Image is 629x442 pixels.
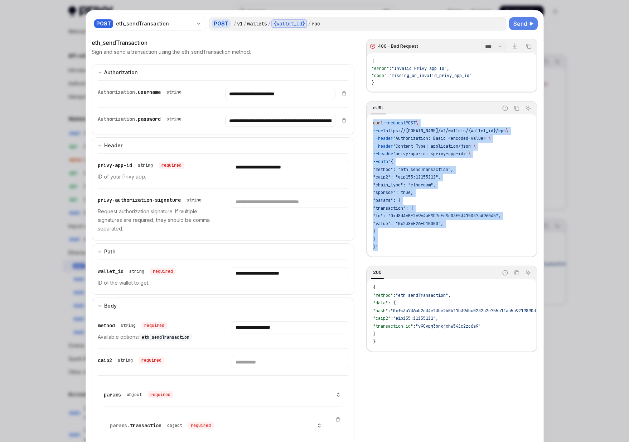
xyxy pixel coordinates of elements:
span: { [372,58,374,64]
div: required [188,422,214,429]
span: "transaction": { [373,205,413,211]
div: v1 [237,20,243,27]
div: required [141,322,167,329]
span: , [447,66,449,71]
span: "method": "eth_sendTransaction", [373,167,453,172]
span: : [391,315,393,321]
div: Authorization [104,68,138,77]
span: , [448,293,451,298]
span: 'Authorization: Basic <encoded-value>' [393,136,488,141]
span: "error" [372,66,389,71]
div: eth_sendTransaction [116,20,193,27]
div: / [233,20,236,27]
div: 400 - Bad Request [378,43,418,49]
span: --header [373,151,393,157]
button: show 1 property [334,392,342,397]
div: wallets [247,20,267,27]
span: eth_sendTransaction [142,334,189,340]
span: : [413,323,416,329]
button: Ask AI [523,104,533,113]
span: : [393,293,396,298]
span: "eip155:11155111" [393,315,436,321]
button: Copy the contents from the code block [512,104,521,113]
span: } [373,228,376,234]
span: "caip2": "eip155:11155111", [373,174,441,180]
div: cURL [371,104,386,112]
button: Delete item [334,417,342,422]
span: curl [373,120,383,126]
a: Download response file [510,41,520,51]
span: \ [468,151,471,157]
div: privy-app-id [98,161,184,170]
span: \ [488,136,491,141]
span: , [436,315,438,321]
span: "params": { [373,198,401,203]
input: Enter username [225,88,335,100]
span: params [104,391,121,398]
span: https://[DOMAIN_NAME]/v1/wallets/{wallet_id}/rpc [386,128,506,134]
span: "missing_or_invalid_privy_app_id" [389,73,472,79]
input: Enter password [225,115,335,127]
div: privy-authorization-signature [98,196,204,204]
span: "y90vpg3bnkjxhw541c2zc6a9" [416,323,481,329]
span: }' [373,244,378,250]
p: Available options: [98,333,214,341]
span: \ [506,128,508,134]
span: password [138,116,161,122]
span: "code" [372,73,387,79]
span: } [373,331,376,337]
div: POST [212,19,231,28]
span: caip2 [98,357,112,363]
span: : { [388,300,396,306]
span: } [372,80,374,86]
button: Expand input section [92,137,355,153]
span: "hash" [373,308,388,314]
div: params.transaction [110,421,214,430]
div: {wallet_id} [271,19,307,28]
span: } [373,236,376,242]
span: username [138,89,161,95]
div: wallet_id [98,267,176,276]
div: / [268,20,271,27]
button: Report incorrect code [500,268,510,277]
input: Enter wallet_id [232,267,348,279]
span: "0xfc3a736ab2e34e13be2b0b11b39dbc0232a2e755a11aa5a9219890d3b2c6c7d8" [391,308,561,314]
button: Expand input section [92,298,355,314]
span: "eth_sendTransaction" [396,293,448,298]
span: "method" [373,293,393,298]
button: Delete item [340,91,348,96]
span: transaction [130,422,161,429]
div: Authorization.password [98,115,184,123]
button: Ask AI [523,268,533,277]
p: Request authorization signature. If multiple signatures are required, they should be comma separa... [98,207,214,233]
span: privy-authorization-signature [98,197,181,203]
span: "to": "0xd8dA6BF26964aF9D7eEd9e03E53415D37aA96045", [373,213,501,219]
span: --url [373,128,386,134]
button: Copy the contents from the code block [512,268,521,277]
span: : [388,308,391,314]
span: '{ [388,159,393,165]
span: "data" [373,300,388,306]
span: privy-app-id [98,162,132,168]
span: --request [383,120,406,126]
input: Enter privy-authorization-signature [232,196,348,208]
div: / [243,20,246,27]
input: Enter caip2 [232,356,348,368]
button: Copy the contents from the code block [524,42,533,51]
span: method [98,322,115,329]
div: caip2 [98,356,164,365]
span: wallet_id [98,268,124,275]
div: / [308,20,311,27]
span: "transaction_id" [373,323,413,329]
div: params [104,390,173,399]
input: Enter method [232,321,348,333]
span: \ [416,120,418,126]
div: required [147,391,173,398]
span: "chain_type": "ethereum", [373,182,436,188]
button: Expand input section [92,243,355,260]
span: : [389,66,392,71]
span: Send [513,19,527,28]
div: Header [104,141,122,150]
button: Expand input section [92,64,355,80]
span: "value": "0x2386F26FC10000", [373,221,443,227]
